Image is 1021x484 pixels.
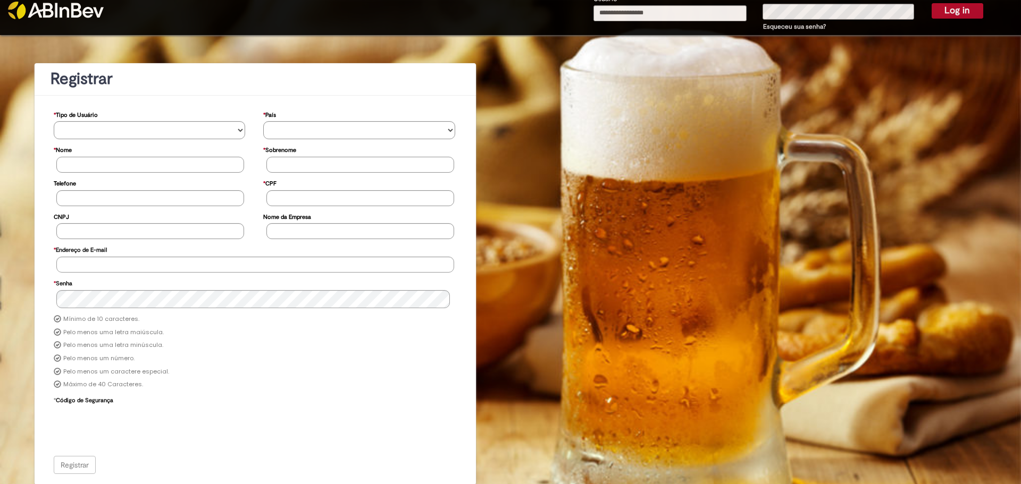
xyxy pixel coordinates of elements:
button: Log in [932,3,983,18]
a: Esqueceu sua senha? [763,22,826,31]
label: Mínimo de 10 caracteres. [63,315,139,324]
label: Sobrenome [263,141,296,157]
label: Telefone [54,175,76,190]
label: Pelo menos uma letra minúscula. [63,341,163,350]
label: Nome da Empresa [263,208,311,224]
iframe: reCAPTCHA [56,407,218,448]
label: CNPJ [54,208,69,224]
label: Pelo menos um número. [63,354,135,363]
label: Máximo de 40 Caracteres. [63,380,143,389]
label: Nome [54,141,72,157]
label: Código de Segurança [54,392,113,407]
label: Endereço de E-mail [54,241,107,257]
label: Pelo menos uma letra maiúscula. [63,328,164,337]
label: Pelo menos um caractere especial. [63,368,169,376]
label: País [263,106,276,122]
h1: Registrar [51,70,460,88]
img: ABInbev-white.png [8,2,104,19]
label: Senha [54,275,72,290]
label: Tipo de Usuário [54,106,98,122]
label: CPF [263,175,277,190]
